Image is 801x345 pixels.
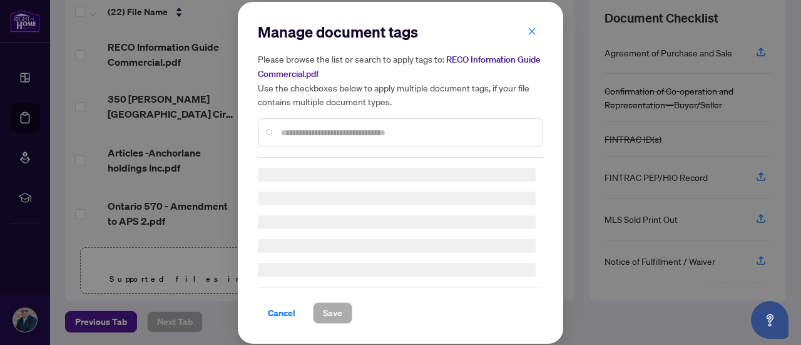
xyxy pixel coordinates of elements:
button: Cancel [258,302,305,324]
span: Cancel [268,303,295,323]
button: Save [313,302,352,324]
h5: Please browse the list or search to apply tags to: Use the checkboxes below to apply multiple doc... [258,52,543,108]
span: RECO Information Guide Commercial.pdf [258,54,541,80]
h2: Manage document tags [258,22,543,42]
button: Open asap [751,301,788,339]
span: close [528,26,536,35]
